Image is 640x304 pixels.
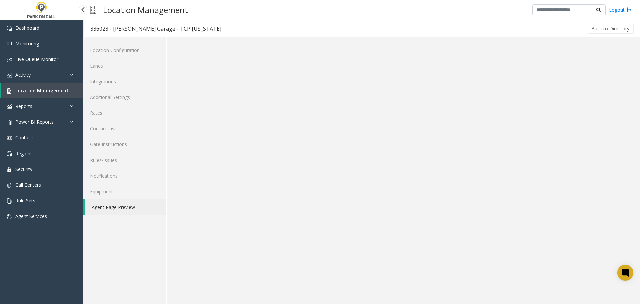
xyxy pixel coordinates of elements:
[83,168,166,184] a: Notifications
[83,74,166,89] a: Integrations
[15,40,39,47] span: Monitoring
[7,151,12,157] img: 'icon'
[15,56,58,62] span: Live Queue Monitor
[15,166,32,172] span: Security
[83,89,166,105] a: Additional Settings
[15,103,32,109] span: Reports
[7,214,12,219] img: 'icon'
[7,73,12,78] img: 'icon'
[83,152,166,168] a: Rules/Issues
[15,197,35,204] span: Rule Sets
[15,150,33,157] span: Regions
[90,2,96,18] img: pageIcon
[7,167,12,172] img: 'icon'
[15,213,47,219] span: Agent Services
[83,105,166,121] a: Rates
[7,57,12,62] img: 'icon'
[100,2,191,18] h3: Location Management
[83,121,166,136] a: Contact List
[83,42,166,58] a: Location Configuration
[15,119,54,125] span: Power BI Reports
[15,134,35,141] span: Contacts
[7,135,12,141] img: 'icon'
[15,25,39,31] span: Dashboard
[90,24,221,33] div: 336023 - [PERSON_NAME] Garage - TCP [US_STATE]
[7,198,12,204] img: 'icon'
[7,104,12,109] img: 'icon'
[15,87,69,94] span: Location Management
[626,6,632,13] img: logout
[83,58,166,74] a: Lanes
[7,88,12,94] img: 'icon'
[7,183,12,188] img: 'icon'
[7,120,12,125] img: 'icon'
[587,24,634,34] button: Back to Directory
[1,83,83,98] a: Location Management
[7,41,12,47] img: 'icon'
[7,26,12,31] img: 'icon'
[609,6,632,13] a: Logout
[85,199,166,215] a: Agent Page Preview
[15,182,41,188] span: Call Centers
[83,184,166,199] a: Equipment
[83,136,166,152] a: Gate Instructions
[15,72,31,78] span: Activity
